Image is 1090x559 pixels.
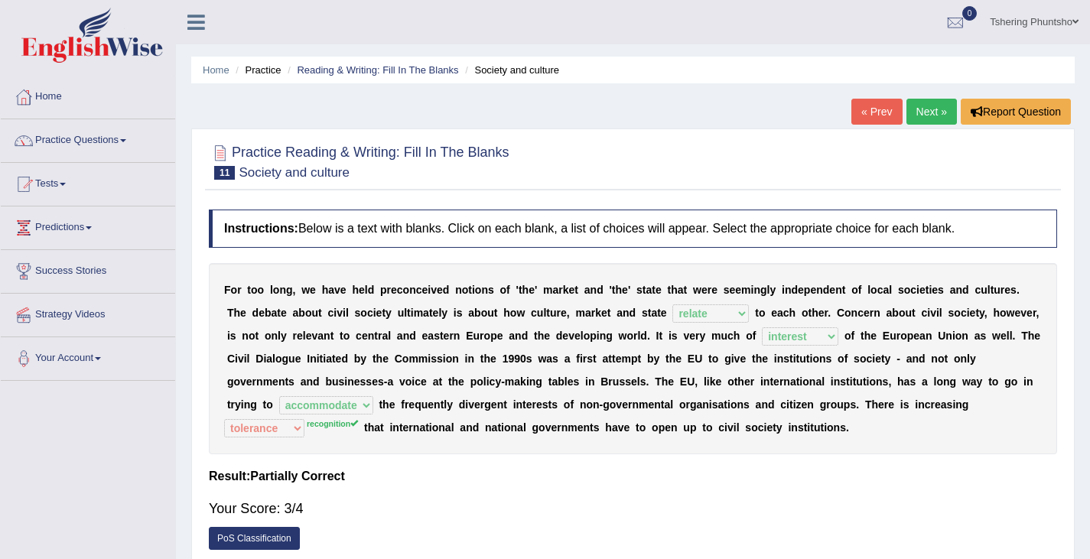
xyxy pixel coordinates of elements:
b: n [835,284,842,296]
b: u [473,330,480,342]
b: s [948,307,955,319]
b: t [330,330,334,342]
b: t [668,284,672,296]
a: Tests [1,163,175,201]
b: n [279,284,286,296]
b: a [423,307,429,319]
b: r [449,330,453,342]
b: c [961,307,967,319]
b: h [503,307,510,319]
b: i [751,284,754,296]
b: o [343,330,350,342]
b: r [708,284,711,296]
b: v [311,330,317,342]
b: i [472,284,475,296]
b: e [422,330,428,342]
b: r [1033,307,1036,319]
b: s [642,307,648,319]
b: d [823,284,830,296]
b: o [870,284,877,296]
a: « Prev [851,99,902,125]
b: l [404,307,407,319]
b: d [962,284,969,296]
b: r [1001,284,1004,296]
b: T [227,307,234,319]
b: l [543,307,546,319]
b: e [529,284,535,296]
b: t [912,307,916,319]
b: b [474,307,481,319]
b: f [858,284,862,296]
b: t [612,284,616,296]
b: e [561,307,567,319]
b: t [755,307,759,319]
b: a [584,284,591,296]
b: e [818,307,825,319]
b: d [597,284,604,296]
b: l [939,307,942,319]
a: Reading & Writing: Fill In The Blanks [297,64,458,76]
a: Predictions [1,206,175,245]
b: h [322,284,329,296]
b: a [883,284,889,296]
b: o [802,307,809,319]
b: s [434,330,440,342]
b: . [1017,284,1020,296]
b: o [844,307,851,319]
b: a [585,307,591,319]
a: PoS Classification [209,527,300,550]
b: e [661,307,667,319]
b: o [759,307,766,319]
b: y [281,330,287,342]
b: e [376,307,382,319]
b: w [516,307,525,319]
b: C [837,307,844,319]
b: t [247,284,251,296]
b: s [457,307,463,319]
b: u [994,284,1001,296]
b: e [1027,307,1033,319]
b: e [829,284,835,296]
b: i [334,307,337,319]
b: c [328,307,334,319]
b: n [272,330,278,342]
b: c [974,284,981,296]
b: s [724,284,730,296]
b: r [825,307,828,319]
b: r [480,330,483,342]
b: ' [610,284,612,296]
b: i [428,284,431,296]
b: u [311,307,318,319]
b: , [293,284,296,296]
h4: Below is a text with blanks. Click on each blank, a list of choices will appear. Select the appro... [209,210,1057,248]
b: n [591,284,597,296]
b: a [468,307,474,319]
b: a [553,284,559,296]
b: e [798,284,804,296]
b: u [398,307,405,319]
b: n [403,330,410,342]
b: o [510,307,517,319]
b: e [810,284,816,296]
b: t [429,307,433,319]
b: e [970,307,976,319]
b: a [777,307,783,319]
b: t [318,307,322,319]
b: s [230,330,236,342]
b: t [809,307,812,319]
b: n [242,330,249,342]
b: e [1014,307,1020,319]
b: s [1010,284,1017,296]
small: Society and culture [239,165,350,180]
b: i [967,307,970,319]
b: y [386,307,392,319]
b: t [648,307,652,319]
b: a [887,307,893,319]
b: w [1007,307,1015,319]
b: s [488,284,494,296]
b: t [382,307,386,319]
b: l [867,284,870,296]
b: e [569,284,575,296]
li: Society and culture [461,63,559,77]
b: u [981,284,988,296]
